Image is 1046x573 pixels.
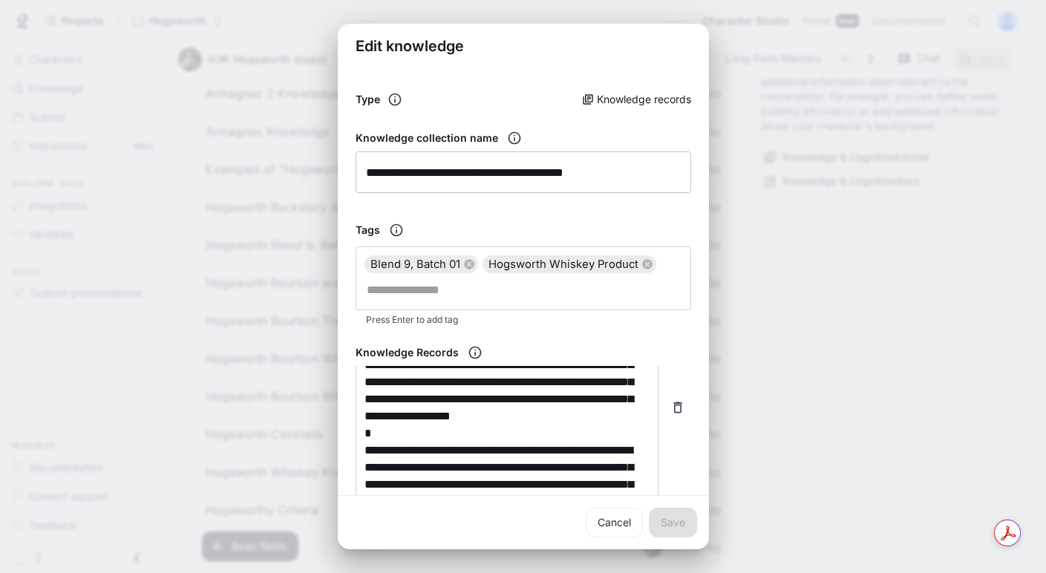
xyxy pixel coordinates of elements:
div: Blend 9, Batch 01 [365,255,478,273]
span: Hogsworth Whiskey Product [483,256,644,273]
h2: Edit knowledge [338,24,709,68]
p: Knowledge records [597,92,691,107]
span: Blend 9, Batch 01 [365,256,466,273]
h6: Knowledge collection name [356,131,498,145]
h6: Tags [356,223,380,238]
a: Cancel [586,508,643,537]
h6: Knowledge Records [356,345,459,360]
div: Hogsworth Whiskey Product [483,255,656,273]
p: Press Enter to add tag [366,312,681,327]
h6: Type [356,92,380,107]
